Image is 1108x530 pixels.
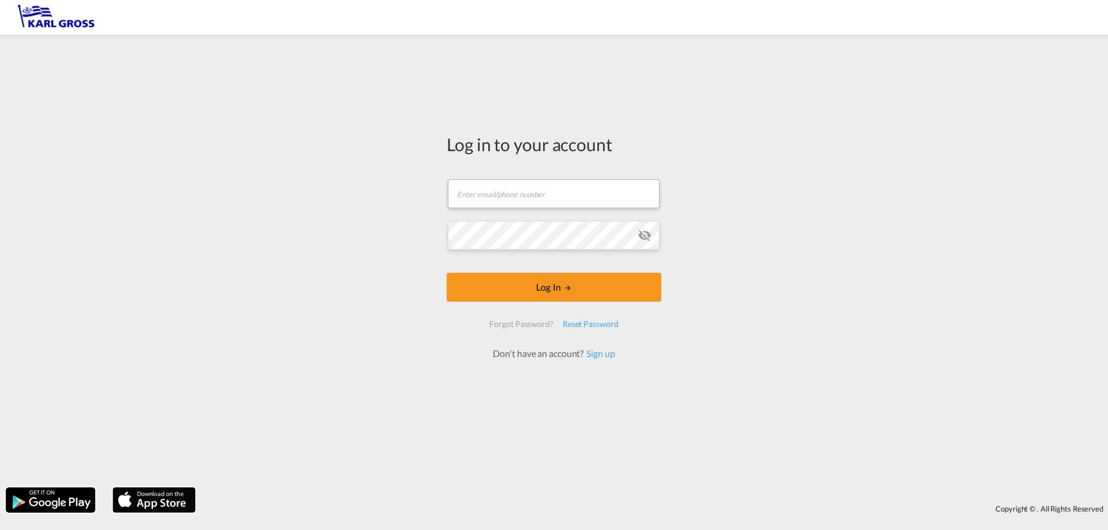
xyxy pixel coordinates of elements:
[638,228,652,242] md-icon: icon-eye-off
[583,348,615,359] a: Sign up
[201,499,1108,518] div: Copyright © . All Rights Reserved
[558,314,623,334] div: Reset Password
[447,132,661,156] div: Log in to your account
[111,486,197,514] img: apple.png
[480,347,627,360] div: Don't have an account?
[485,314,557,334] div: Forgot Password?
[447,273,661,302] button: LOGIN
[17,5,95,31] img: 3269c73066d711f095e541db4db89301.png
[448,179,660,208] input: Enter email/phone number
[5,486,96,514] img: google.png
